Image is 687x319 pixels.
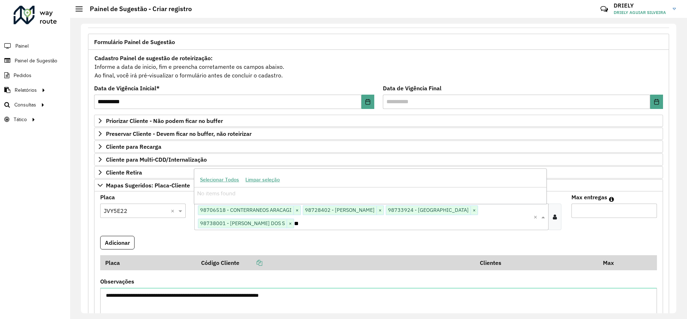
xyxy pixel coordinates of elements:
span: Tático [14,116,27,123]
button: Adicionar [100,236,135,249]
label: Data de Vigência Inicial [94,84,160,92]
th: Max [598,255,627,270]
a: Cliente para Recarga [94,141,663,153]
h3: DRIELY [614,2,667,9]
span: Painel [15,42,29,50]
h2: Painel de Sugestão - Criar registro [83,5,192,13]
span: × [471,206,478,215]
button: Choose Date [650,95,663,109]
div: No items found [194,187,546,200]
span: × [287,219,294,228]
span: Cliente Retira [106,170,142,175]
button: Limpar seleção [242,174,283,185]
label: Max entregas [571,193,607,201]
span: × [293,206,301,215]
em: Máximo de clientes que serão colocados na mesma rota com os clientes informados [609,196,614,202]
a: Cliente para Multi-CDD/Internalização [94,153,663,166]
div: Informe a data de inicio, fim e preencha corretamente os campos abaixo. Ao final, você irá pré-vi... [94,53,663,80]
button: Selecionar Todos [197,174,242,185]
span: Cliente para Multi-CDD/Internalização [106,157,207,162]
span: 98706518 - CONTERRANEOS ARACAGI [198,206,293,214]
span: Formulário Painel de Sugestão [94,39,175,45]
span: × [376,206,384,215]
label: Observações [100,277,134,286]
span: Clear all [533,213,540,221]
span: Cliente para Recarga [106,144,161,149]
span: Clear all [171,206,177,215]
span: Consultas [14,101,36,109]
th: Código Cliente [196,255,475,270]
span: Painel de Sugestão [15,57,57,65]
button: Choose Date [361,95,374,109]
span: Pedidos [14,72,31,79]
th: Placa [100,255,196,270]
span: Priorizar Cliente - Não podem ficar no buffer [106,118,223,124]
span: 98728402 - [PERSON_NAME] [303,206,376,214]
a: Copiar [239,259,262,266]
a: Mapas Sugeridos: Placa-Cliente [94,179,663,191]
a: Priorizar Cliente - Não podem ficar no buffer [94,115,663,127]
span: Relatórios [15,86,37,94]
label: Placa [100,193,115,201]
label: Data de Vigência Final [383,84,442,92]
strong: Cadastro Painel de sugestão de roteirização: [94,54,213,62]
a: Contato Rápido [596,1,612,17]
span: DRIELY AGUIAR SILVEIRA [614,9,667,16]
span: Preservar Cliente - Devem ficar no buffer, não roteirizar [106,131,252,137]
span: 98738001 - [PERSON_NAME] DOS S [198,219,287,228]
th: Clientes [475,255,598,270]
a: Cliente Retira [94,166,663,178]
a: Preservar Cliente - Devem ficar no buffer, não roteirizar [94,128,663,140]
ng-dropdown-panel: Options list [194,168,546,204]
span: 98733924 - [GEOGRAPHIC_DATA] [386,206,471,214]
span: Mapas Sugeridos: Placa-Cliente [106,182,190,188]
